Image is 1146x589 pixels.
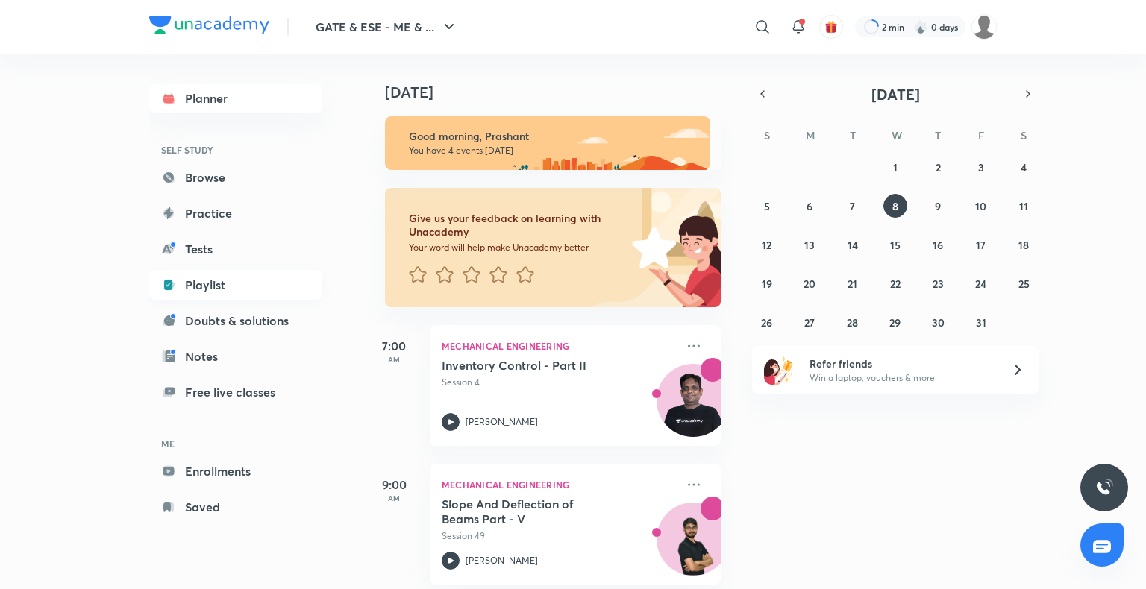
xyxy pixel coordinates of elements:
abbr: October 29, 2025 [889,315,901,330]
abbr: October 17, 2025 [976,238,986,252]
p: Mechanical Engineering [442,476,676,494]
h5: 9:00 [364,476,424,494]
button: October 29, 2025 [883,310,907,334]
a: Planner [149,84,322,113]
p: Mechanical Engineering [442,337,676,355]
a: Doubts & solutions [149,306,322,336]
h6: Good morning, Prashant [409,130,697,143]
button: October 11, 2025 [1012,194,1036,218]
abbr: October 9, 2025 [935,199,941,213]
abbr: October 15, 2025 [890,238,901,252]
abbr: October 11, 2025 [1019,199,1028,213]
img: referral [764,355,794,385]
abbr: October 16, 2025 [933,238,943,252]
button: October 16, 2025 [926,233,950,256]
button: October 30, 2025 [926,310,950,334]
button: October 27, 2025 [798,310,821,334]
abbr: October 12, 2025 [762,238,771,252]
button: October 10, 2025 [969,194,993,218]
abbr: October 28, 2025 [847,315,858,330]
abbr: October 20, 2025 [804,277,815,291]
abbr: October 25, 2025 [1018,277,1030,291]
abbr: October 5, 2025 [764,199,770,213]
h6: Refer friends [810,356,993,371]
button: October 23, 2025 [926,271,950,295]
button: [DATE] [773,84,1018,104]
p: Session 49 [442,529,676,543]
p: Your word will help make Unacademy better [409,242,627,253]
img: morning [385,116,710,170]
img: Avatar [657,372,729,444]
abbr: Thursday [935,128,941,142]
img: ttu [1095,479,1113,497]
h4: [DATE] [385,84,736,101]
button: October 24, 2025 [969,271,993,295]
button: October 15, 2025 [883,233,907,256]
img: Prashant Kumar [971,14,997,40]
button: October 17, 2025 [969,233,993,256]
abbr: Tuesday [850,128,856,142]
a: Saved [149,492,322,522]
abbr: October 8, 2025 [892,199,898,213]
img: Avatar [657,511,729,582]
button: October 9, 2025 [926,194,950,218]
p: Session 4 [442,376,676,389]
h5: 7:00 [364,337,424,355]
button: October 28, 2025 [841,310,865,334]
a: Enrollments [149,456,322,486]
img: feedback_image [581,188,721,307]
button: October 5, 2025 [755,194,779,218]
button: October 7, 2025 [841,194,865,218]
img: Company Logo [149,16,269,34]
abbr: Friday [978,128,984,142]
a: Company Logo [149,16,269,38]
a: Practice [149,198,322,228]
abbr: October 21, 2025 [848,277,857,291]
p: AM [364,494,424,503]
p: You have 4 events [DATE] [409,145,697,157]
abbr: October 7, 2025 [850,199,855,213]
h5: Slope And Deflection of Beams Part - V [442,497,627,526]
abbr: October 3, 2025 [978,160,984,174]
p: Win a laptop, vouchers & more [810,371,993,385]
a: Browse [149,163,322,192]
span: [DATE] [871,84,920,104]
abbr: Monday [806,128,815,142]
button: avatar [819,15,843,39]
abbr: October 13, 2025 [804,238,815,252]
abbr: October 18, 2025 [1018,238,1029,252]
button: October 31, 2025 [969,310,993,334]
abbr: October 10, 2025 [975,199,986,213]
img: avatar [824,20,838,34]
button: October 12, 2025 [755,233,779,256]
abbr: October 22, 2025 [890,277,901,291]
button: October 13, 2025 [798,233,821,256]
button: October 22, 2025 [883,271,907,295]
p: [PERSON_NAME] [466,554,538,567]
abbr: October 30, 2025 [932,315,945,330]
button: October 2, 2025 [926,155,950,179]
abbr: October 19, 2025 [762,277,772,291]
button: October 14, 2025 [841,233,865,256]
button: October 6, 2025 [798,194,821,218]
button: October 1, 2025 [883,155,907,179]
button: October 20, 2025 [798,271,821,295]
abbr: October 27, 2025 [804,315,815,330]
h5: Inventory Control - Part II [442,358,627,373]
button: October 26, 2025 [755,310,779,334]
p: [PERSON_NAME] [466,415,538,429]
abbr: October 31, 2025 [976,315,986,330]
button: October 18, 2025 [1012,233,1036,256]
abbr: Saturday [1021,128,1027,142]
h6: ME [149,431,322,456]
abbr: October 1, 2025 [893,160,898,174]
button: October 4, 2025 [1012,155,1036,179]
p: AM [364,355,424,364]
button: October 25, 2025 [1012,271,1036,295]
button: October 8, 2025 [883,194,907,218]
abbr: Sunday [764,128,770,142]
h6: SELF STUDY [149,137,322,163]
abbr: October 6, 2025 [807,199,812,213]
abbr: October 4, 2025 [1021,160,1027,174]
a: Tests [149,234,322,264]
